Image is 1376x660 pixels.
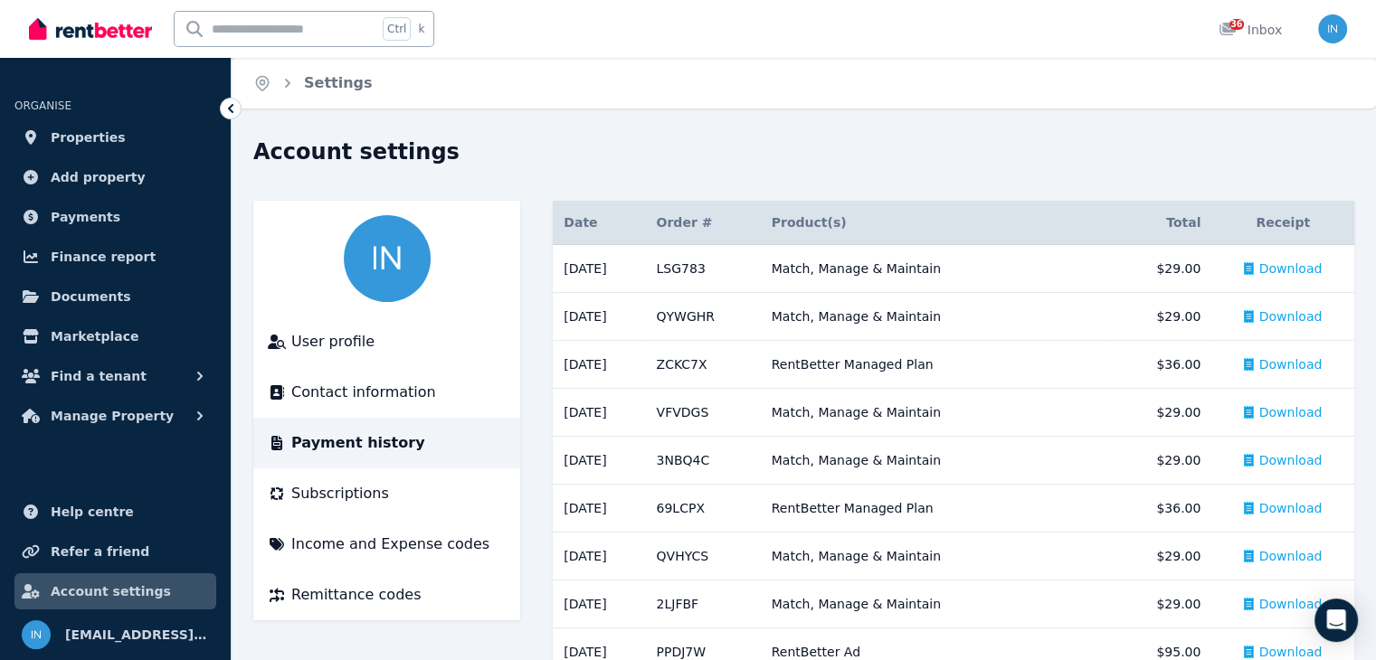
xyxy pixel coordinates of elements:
td: ZCKC7X [645,341,760,389]
td: QYWGHR [645,293,760,341]
span: Account settings [51,580,171,602]
img: RentBetter [29,15,152,42]
td: 3NBQ4C [645,437,760,485]
a: Contact information [268,382,506,403]
td: $36.00 [1106,341,1211,389]
div: Match, Manage & Maintain [772,307,1095,325]
span: Download [1259,451,1323,469]
span: Add property [51,166,146,188]
div: Match, Manage & Maintain [772,595,1095,613]
a: Marketplace [14,318,216,354]
a: Settings [304,74,373,91]
th: Date [553,201,645,245]
span: k [418,22,424,36]
div: Match, Manage & Maintain [772,547,1095,565]
span: Contact information [291,382,436,403]
span: Marketplace [51,325,138,347]
img: investproperty28@gmail.com [1318,14,1347,43]
td: $36.00 [1106,485,1211,533]
span: User profile [291,331,375,353]
td: [DATE] [553,293,645,341]
img: investproperty28@gmail.com [22,620,51,649]
td: $29.00 [1106,533,1211,580]
span: [EMAIL_ADDRESS][DOMAIN_NAME] [65,624,209,646]
span: Subscriptions [291,483,389,504]
nav: Breadcrumb [232,58,394,108]
div: Open Intercom Messenger [1314,599,1358,642]
span: Payments [51,206,120,228]
span: Find a tenant [51,365,147,387]
span: 36 [1229,19,1244,30]
td: 2LJFBF [645,580,760,628]
th: Receipt [1211,201,1354,245]
td: LSG783 [645,245,760,293]
td: QVHYCS [645,533,760,580]
a: Income and Expense codes [268,533,506,555]
div: RentBetter Managed Plan [772,355,1095,373]
td: [DATE] [553,389,645,437]
span: Download [1259,259,1323,278]
span: Download [1259,355,1323,373]
h1: Account settings [253,137,460,166]
a: Payment history [268,432,506,454]
span: Help centre [51,501,134,523]
td: [DATE] [553,245,645,293]
span: Payment history [291,432,425,454]
th: Product(s) [761,201,1106,245]
span: ORGANISE [14,99,71,112]
span: Properties [51,127,126,148]
span: Remittance codes [291,584,421,606]
td: [DATE] [553,485,645,533]
td: $29.00 [1106,245,1211,293]
div: Inbox [1219,21,1282,39]
div: Match, Manage & Maintain [772,403,1095,421]
a: User profile [268,331,506,353]
span: Income and Expense codes [291,533,489,555]
button: Find a tenant [14,358,216,394]
td: 69LCPX [645,485,760,533]
a: Remittance codes [268,584,506,606]
button: Manage Property [14,398,216,434]
span: Download [1259,403,1323,421]
a: Help centre [14,494,216,530]
a: Refer a friend [14,533,216,570]
img: investproperty28@gmail.com [344,215,431,302]
td: [DATE] [553,580,645,628]
a: Properties [14,119,216,156]
td: VFVDGS [645,389,760,437]
span: Download [1259,307,1323,325]
span: Download [1259,499,1323,517]
span: Download [1259,547,1323,565]
span: Ctrl [383,17,411,41]
td: [DATE] [553,437,645,485]
a: Payments [14,199,216,235]
span: Manage Property [51,405,174,427]
th: Total [1106,201,1211,245]
a: Documents [14,278,216,315]
span: Refer a friend [51,541,149,562]
td: [DATE] [553,341,645,389]
a: Add property [14,159,216,195]
a: Finance report [14,239,216,275]
td: $29.00 [1106,580,1211,628]
a: Account settings [14,573,216,609]
span: Download [1259,595,1323,613]
a: Subscriptions [268,483,506,504]
td: $29.00 [1106,293,1211,341]
td: $29.00 [1106,437,1211,485]
span: Order # [656,213,712,231]
span: Finance report [51,246,156,268]
span: Documents [51,286,131,307]
div: RentBetter Managed Plan [772,499,1095,517]
div: Match, Manage & Maintain [772,259,1095,278]
div: Match, Manage & Maintain [772,451,1095,469]
td: $29.00 [1106,389,1211,437]
td: [DATE] [553,533,645,580]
